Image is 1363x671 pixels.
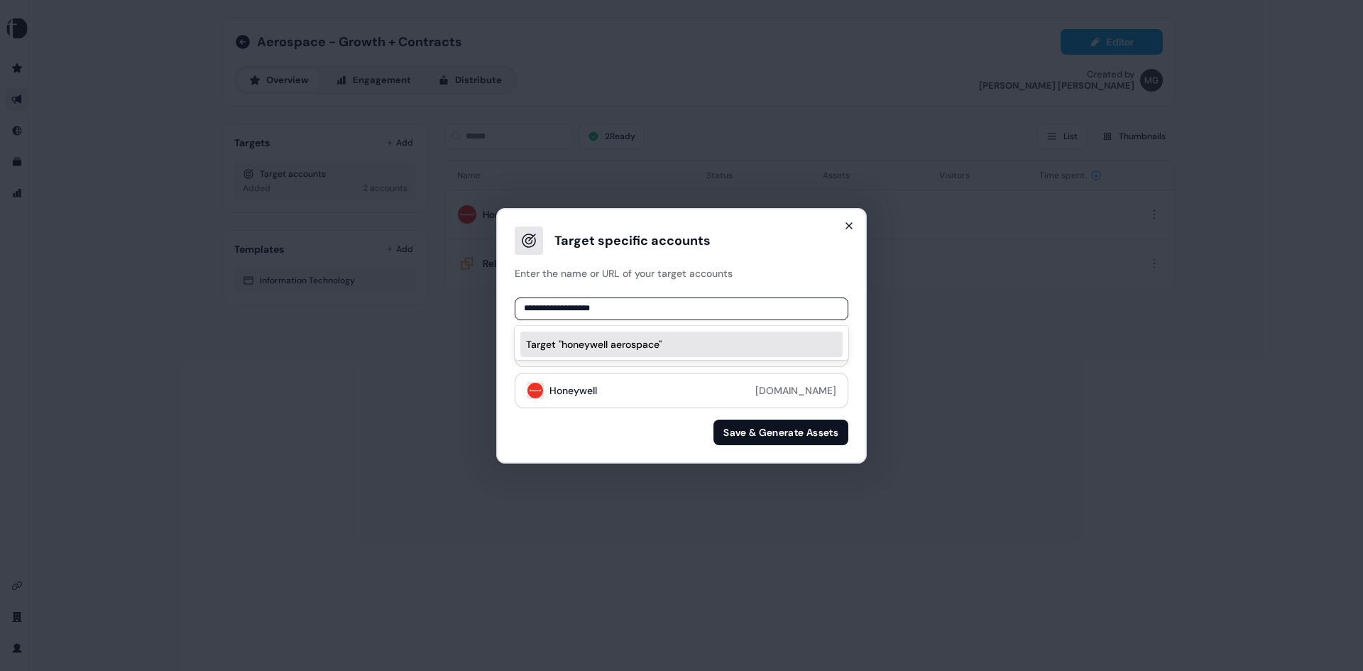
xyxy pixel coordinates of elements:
[755,383,836,398] div: [DOMAIN_NAME]
[549,383,597,398] div: Honeywell
[509,266,854,280] p: Enter the name or URL of your target accounts
[554,232,711,249] h3: Target specific accounts
[526,337,837,351] div: Target " honeywell aerospace "
[713,420,848,445] button: Save & Generate Assets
